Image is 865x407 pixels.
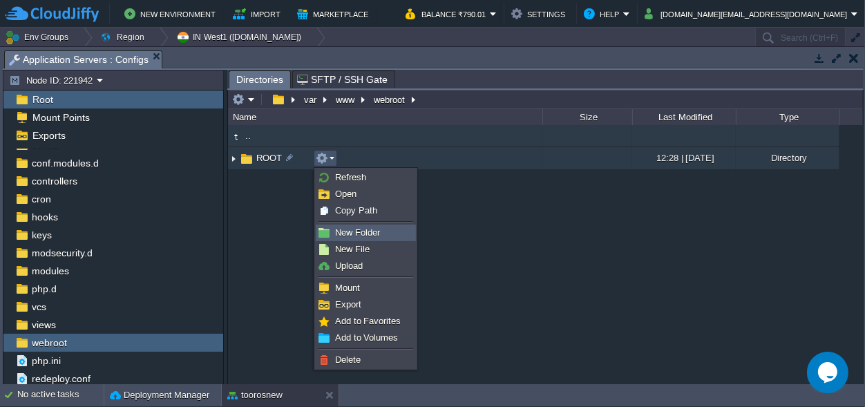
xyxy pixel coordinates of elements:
[176,28,306,47] button: IN West1 ([DOMAIN_NAME])
[29,211,60,223] a: hooks
[372,93,408,106] button: webroot
[316,187,415,202] a: Open
[233,6,285,22] button: Import
[124,6,220,22] button: New Environment
[316,352,415,368] a: Delete
[302,93,320,106] button: var
[228,129,243,144] img: AMDAwAAAACH5BAEAAAAALAAAAAABAAEAAAICRAEAOw==
[584,6,623,22] button: Help
[316,242,415,257] a: New File
[227,388,283,402] button: toorosnew
[316,170,415,185] a: Refresh
[316,281,415,296] a: Mount
[335,244,370,254] span: New File
[29,157,101,169] a: conf.modules.d
[229,109,542,125] div: Name
[335,299,361,310] span: Export
[29,301,48,313] a: vcs
[335,332,398,343] span: Add to Volumes
[736,147,839,169] div: Directory
[236,71,283,88] span: Directories
[30,111,92,124] a: Mount Points
[297,6,372,22] button: Marketplace
[29,175,79,187] a: controllers
[297,71,388,88] span: SFTP / SSH Gate
[737,109,839,125] div: Type
[29,283,59,295] a: php.d
[243,130,253,142] a: ..
[110,388,209,402] button: Deployment Manager
[316,258,415,274] a: Upload
[316,330,415,346] a: Add to Volumes
[406,6,490,22] button: Balance ₹790.01
[29,319,58,331] a: views
[334,93,358,106] button: www
[335,261,363,271] span: Upload
[335,316,401,326] span: Add to Favorites
[632,147,736,169] div: 12:28 | [DATE]
[335,189,357,199] span: Open
[335,205,377,216] span: Copy Path
[29,372,93,385] a: redeploy.conf
[239,151,254,167] img: AMDAwAAAACH5BAEAAAAALAAAAAABAAEAAAICRAEAOw==
[9,51,149,68] span: Application Servers : Configs
[29,354,63,367] a: php.ini
[9,74,97,86] button: Node ID: 221942
[254,152,284,164] a: ROOT
[29,247,95,259] a: modsecurity.d
[29,265,71,277] a: modules
[544,109,632,125] div: Size
[511,6,569,22] button: Settings
[29,229,54,241] a: keys
[807,352,851,393] iframe: chat widget
[228,90,863,109] input: Click to enter the path
[335,227,380,238] span: New Folder
[5,28,73,47] button: Env Groups
[30,93,55,106] a: Root
[335,172,366,182] span: Refresh
[316,314,415,329] a: Add to Favorites
[335,354,361,365] span: Delete
[634,109,736,125] div: Last Modified
[100,28,149,47] button: Region
[17,384,104,406] div: No active tasks
[316,297,415,312] a: Export
[29,193,53,205] a: cron
[335,283,360,293] span: Mount
[29,337,69,349] a: webroot
[5,6,99,23] img: CloudJiffy
[645,6,851,22] button: [DOMAIN_NAME][EMAIL_ADDRESS][DOMAIN_NAME]
[30,129,68,142] a: Exports
[316,225,415,240] a: New Folder
[228,148,239,169] img: AMDAwAAAACH5BAEAAAAALAAAAAABAAEAAAICRAEAOw==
